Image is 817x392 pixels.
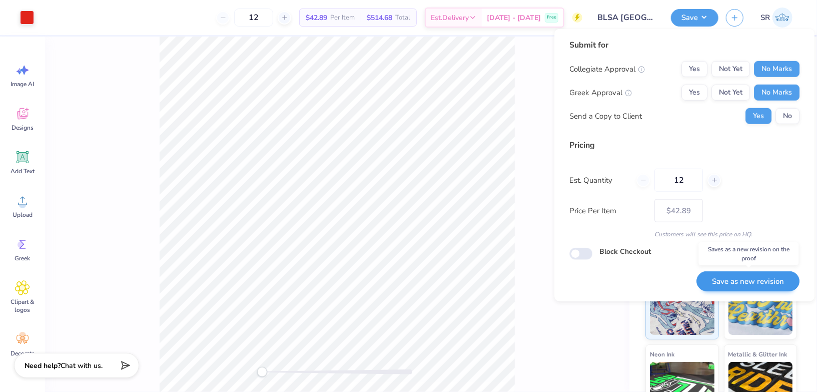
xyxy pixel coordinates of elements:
[11,167,35,175] span: Add Text
[699,242,799,265] div: Saves as a new revision on the proof
[728,285,793,335] img: Puff Ink
[754,85,799,101] button: No Marks
[711,61,750,77] button: Not Yet
[13,211,33,219] span: Upload
[330,13,355,23] span: Per Item
[569,39,799,51] div: Submit for
[569,175,629,186] label: Est. Quantity
[756,8,797,28] a: SR
[772,8,792,28] img: Srishti Rawat
[547,14,556,21] span: Free
[306,13,327,23] span: $42.89
[234,9,273,27] input: – –
[367,13,392,23] span: $514.68
[6,298,39,314] span: Clipart & logos
[11,349,35,357] span: Decorate
[431,13,469,23] span: Est. Delivery
[61,361,103,370] span: Chat with us.
[11,80,35,88] span: Image AI
[395,13,410,23] span: Total
[569,205,647,217] label: Price Per Item
[650,349,674,359] span: Neon Ink
[25,361,61,370] strong: Need help?
[650,285,714,335] img: Standard
[681,85,707,101] button: Yes
[487,13,541,23] span: [DATE] - [DATE]
[775,108,799,124] button: No
[696,271,799,292] button: Save as new revision
[257,367,267,377] div: Accessibility label
[728,349,787,359] span: Metallic & Glitter Ink
[745,108,771,124] button: Yes
[569,64,645,75] div: Collegiate Approval
[569,230,799,239] div: Customers will see this price on HQ.
[711,85,750,101] button: Not Yet
[15,254,31,262] span: Greek
[12,124,34,132] span: Designs
[654,169,703,192] input: – –
[681,61,707,77] button: Yes
[599,246,651,257] label: Block Checkout
[569,87,632,99] div: Greek Approval
[590,8,663,28] input: Untitled Design
[569,139,799,151] div: Pricing
[754,61,799,77] button: No Marks
[671,9,718,27] button: Save
[569,111,642,122] div: Send a Copy to Client
[760,12,770,24] span: SR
